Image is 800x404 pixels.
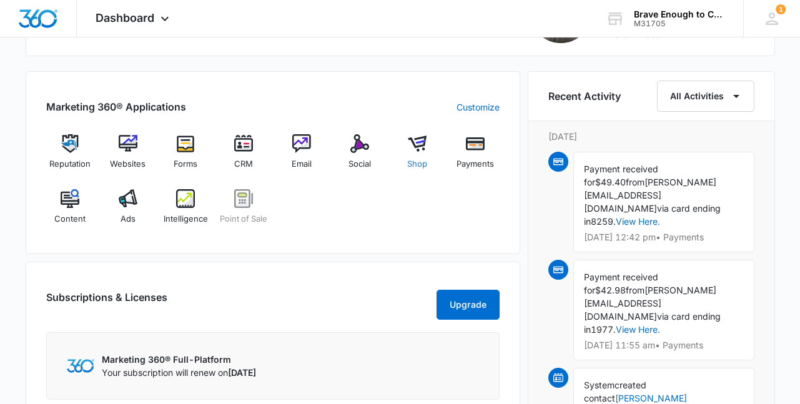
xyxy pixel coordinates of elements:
div: account name [634,9,725,19]
span: created contact [584,380,646,403]
div: notifications count [776,4,786,14]
span: Dashboard [96,11,154,24]
a: Payments [452,134,500,179]
span: from [626,177,644,187]
a: Websites [104,134,152,179]
span: System [584,380,615,390]
a: [PERSON_NAME] [615,393,687,403]
span: Social [348,158,371,170]
a: View Here. [616,324,660,335]
p: [DATE] 11:55 am • Payments [584,341,744,350]
span: Forms [174,158,197,170]
span: Payment received for [584,272,658,295]
span: Email [292,158,312,170]
span: 1 [776,4,786,14]
span: Payment received for [584,164,658,187]
span: [EMAIL_ADDRESS][DOMAIN_NAME] [584,190,661,214]
p: Marketing 360® Full-Platform [102,353,256,366]
a: CRM [220,134,268,179]
a: Intelligence [162,189,210,234]
span: [PERSON_NAME] [644,177,716,187]
h6: Recent Activity [548,89,621,104]
span: Content [54,213,86,225]
span: Shop [407,158,427,170]
a: Shop [393,134,442,179]
span: Point of Sale [220,213,267,225]
a: Content [46,189,94,234]
a: View Here. [616,216,660,227]
a: Email [278,134,326,179]
a: Point of Sale [220,189,268,234]
span: Websites [110,158,146,170]
p: [DATE] 12:42 pm • Payments [584,233,744,242]
span: 1977. [591,324,616,335]
span: [EMAIL_ADDRESS][DOMAIN_NAME] [584,298,661,322]
span: Payments [457,158,494,170]
span: Reputation [49,158,91,170]
a: Forms [162,134,210,179]
img: Marketing 360 Logo [67,359,94,372]
span: 8259. [591,216,616,227]
button: All Activities [657,81,754,112]
button: Upgrade [437,290,500,320]
a: Reputation [46,134,94,179]
span: $42.98 [595,285,626,295]
span: $49.40 [595,177,626,187]
span: [PERSON_NAME] [644,285,716,295]
a: Customize [457,101,500,114]
p: Your subscription will renew on [102,366,256,379]
h2: Subscriptions & Licenses [46,290,167,315]
span: Intelligence [164,213,208,225]
p: [DATE] [548,130,754,143]
span: CRM [234,158,253,170]
span: [DATE] [228,367,256,378]
a: Social [335,134,383,179]
button: Watch Video [607,30,661,39]
span: from [626,285,644,295]
span: Ads [121,213,136,225]
a: Ads [104,189,152,234]
h2: Marketing 360® Applications [46,99,186,114]
div: account id [634,19,725,28]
